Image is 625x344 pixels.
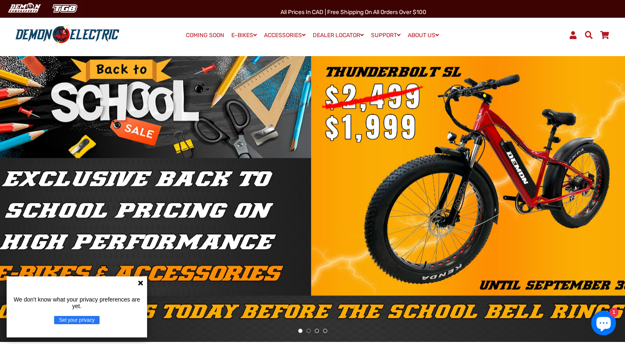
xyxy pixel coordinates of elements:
button: 4 of 4 [323,329,327,333]
img: Demon Electric [4,2,44,15]
button: 1 of 4 [298,329,302,333]
a: DEALER LOCATOR [310,29,367,41]
a: E-BIKES [228,29,260,41]
a: SUPPORT [368,29,404,41]
a: ACCESSORIES [261,29,309,41]
a: ABOUT US [405,29,442,41]
p: We don't know what your privacy preferences are yet. [10,296,144,309]
span: All Prices in CAD | Free shipping on all orders over $100 [280,9,426,16]
button: Set your privacy [54,316,100,324]
button: 2 of 4 [307,329,311,333]
inbox-online-store-chat: Shopify online store chat [589,311,618,337]
button: 3 of 4 [315,329,319,333]
a: COMING SOON [183,30,227,41]
img: TGB Canada [48,2,82,15]
img: Demon Electric logo [12,24,122,46]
